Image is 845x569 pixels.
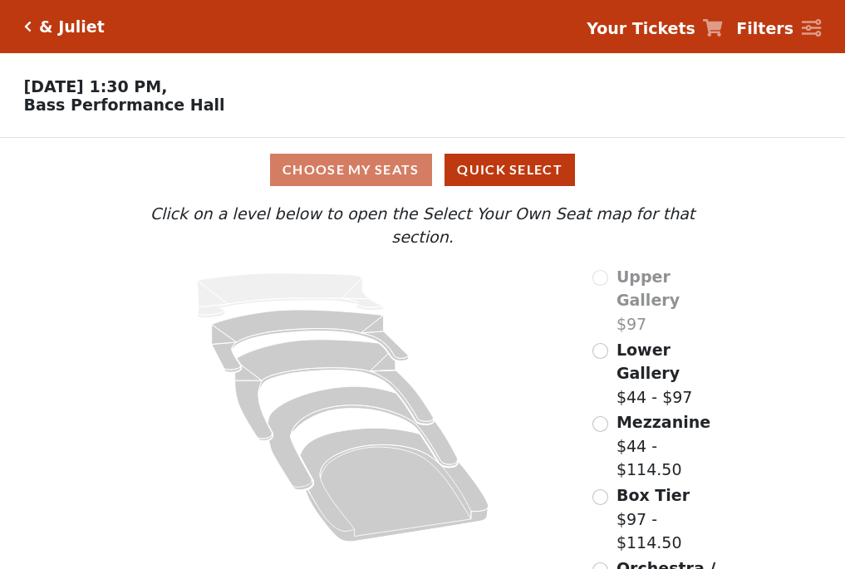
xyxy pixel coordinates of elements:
[617,341,680,383] span: Lower Gallery
[617,267,680,310] span: Upper Gallery
[587,17,723,41] a: Your Tickets
[212,310,409,372] path: Lower Gallery - Seats Available: 116
[39,17,105,37] h5: & Juliet
[587,19,695,37] strong: Your Tickets
[736,17,821,41] a: Filters
[117,202,727,249] p: Click on a level below to open the Select Your Own Seat map for that section.
[617,265,728,336] label: $97
[24,21,32,32] a: Click here to go back to filters
[198,273,384,318] path: Upper Gallery - Seats Available: 0
[617,413,710,431] span: Mezzanine
[617,483,728,555] label: $97 - $114.50
[617,410,728,482] label: $44 - $114.50
[736,19,793,37] strong: Filters
[445,154,575,186] button: Quick Select
[617,338,728,410] label: $44 - $97
[301,428,489,542] path: Orchestra / Parterre Circle - Seats Available: 93
[617,486,690,504] span: Box Tier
